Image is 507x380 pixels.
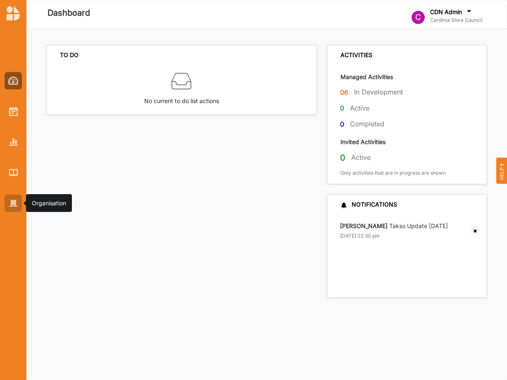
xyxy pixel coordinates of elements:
[340,233,380,239] label: [DATE] 02:30 pm
[340,222,388,229] strong: [PERSON_NAME]
[5,133,22,151] a: Reports
[340,201,397,208] div: NOTIFICATIONS
[9,138,18,145] img: Reports
[340,87,348,98] label: 06
[340,119,344,130] label: 0
[351,153,371,162] label: Active
[9,107,18,116] img: Activities
[340,51,372,59] div: ACTIVITIES
[412,11,425,24] div: C
[340,222,448,230] label: Takso Update [DATE]
[350,120,384,128] label: Completed
[5,103,22,120] a: Activities
[144,91,219,106] label: No current to do list actions
[340,152,345,163] label: 0
[60,51,79,59] div: TO DO
[354,88,403,96] label: In Development
[340,103,344,113] label: 0
[48,6,90,20] label: Dashboard
[5,72,22,89] a: Dashboard
[32,199,66,207] div: Organisation
[5,195,22,212] a: Organisation
[340,170,446,176] label: Only activities that are in progress are shown
[340,73,393,81] label: Managed Activities
[5,164,22,181] a: Library
[430,8,462,16] label: CDN Admin
[7,6,20,21] img: logo
[9,200,18,207] img: Organisation
[340,138,386,146] label: Invited Activities
[350,104,369,113] label: Active
[8,77,19,85] img: Dashboard
[171,71,191,91] img: box
[430,17,483,24] label: Cardinia Shire Council
[9,169,18,176] img: Library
